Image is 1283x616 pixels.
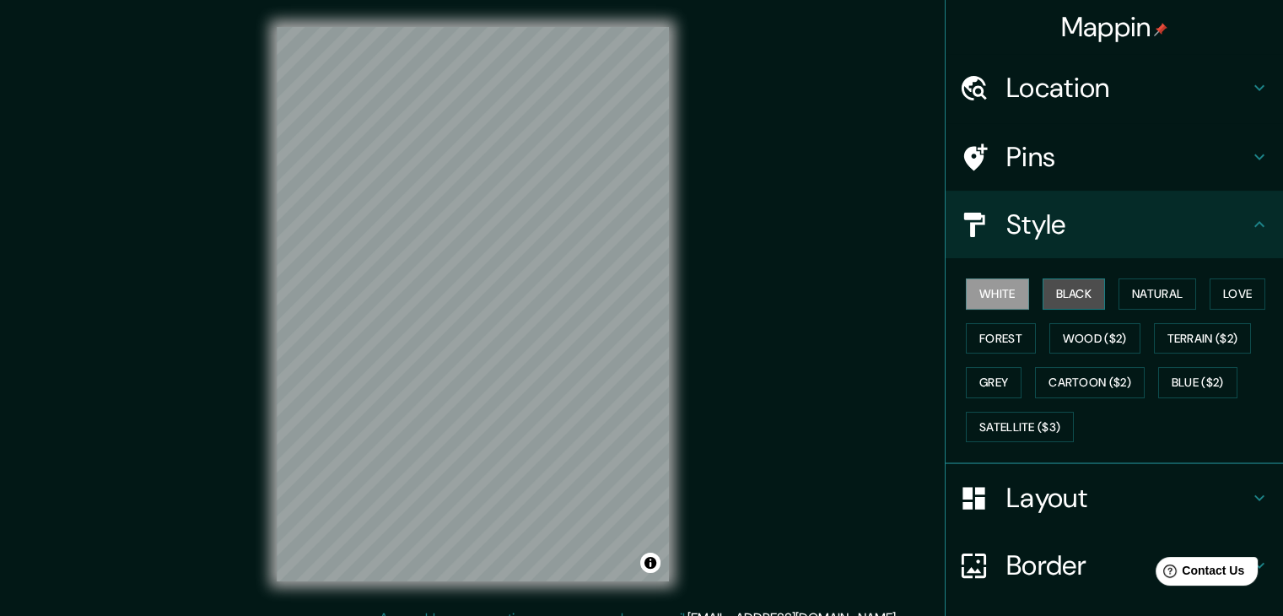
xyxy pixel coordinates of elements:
[1158,367,1237,398] button: Blue ($2)
[946,191,1283,258] div: Style
[640,553,660,573] button: Toggle attribution
[1133,550,1264,597] iframe: Help widget launcher
[1061,10,1168,44] h4: Mappin
[1035,367,1145,398] button: Cartoon ($2)
[1006,71,1249,105] h4: Location
[946,464,1283,532] div: Layout
[966,412,1074,443] button: Satellite ($3)
[1119,278,1196,310] button: Natural
[946,123,1283,191] div: Pins
[1154,23,1167,36] img: pin-icon.png
[1006,140,1249,174] h4: Pins
[1006,208,1249,241] h4: Style
[1154,323,1252,354] button: Terrain ($2)
[1043,278,1106,310] button: Black
[1210,278,1265,310] button: Love
[946,54,1283,122] div: Location
[966,323,1036,354] button: Forest
[1006,548,1249,582] h4: Border
[966,367,1022,398] button: Grey
[1049,323,1140,354] button: Wood ($2)
[277,27,669,581] canvas: Map
[1006,481,1249,515] h4: Layout
[966,278,1029,310] button: White
[946,532,1283,599] div: Border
